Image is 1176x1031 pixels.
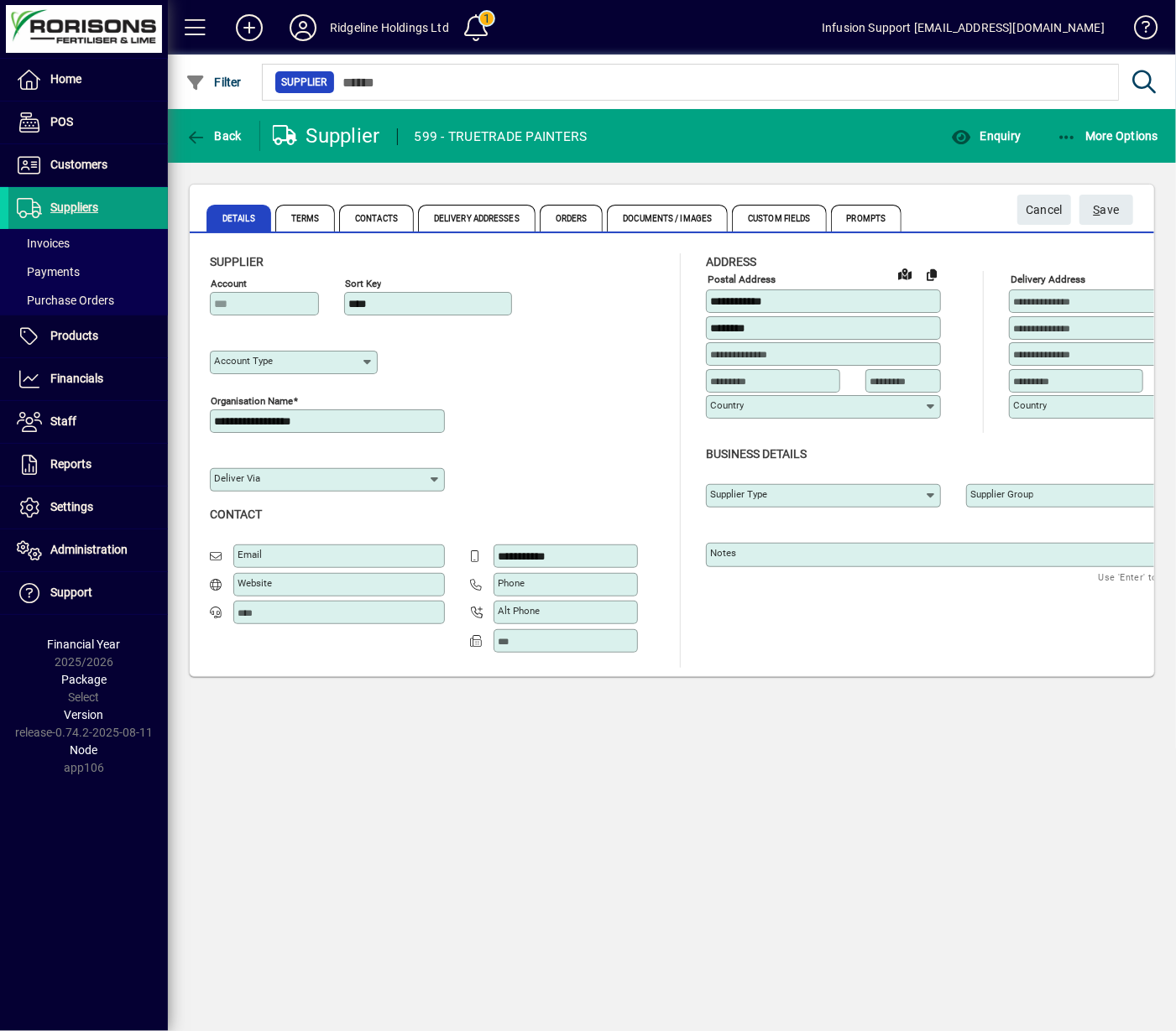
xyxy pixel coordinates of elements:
[947,121,1025,151] button: Enquiry
[8,59,168,101] a: Home
[891,260,918,287] a: View on map
[276,13,330,43] button: Profile
[1121,3,1155,58] a: Knowledge Base
[710,399,744,411] mat-label: Country
[210,255,264,268] span: Supplier
[181,121,246,151] button: Back
[50,200,98,214] span: Suppliers
[8,258,168,286] a: Payments
[339,205,414,232] span: Contacts
[831,205,902,232] span: Prompts
[1094,203,1100,216] span: S
[8,401,168,443] a: Staff
[238,577,272,589] mat-label: Website
[17,294,114,307] span: Purchase Orders
[345,278,381,289] mat-label: Sort key
[8,487,168,529] a: Settings
[1053,121,1163,151] button: More Options
[273,122,380,149] div: Supplier
[181,67,246,97] button: Filter
[1094,196,1120,224] span: ave
[1013,399,1047,411] mat-label: Country
[8,286,168,315] a: Purchase Orders
[822,14,1105,41] div: Infusion Support [EMAIL_ADDRESS][DOMAIN_NAME]
[732,205,826,232] span: Custom Fields
[706,447,807,461] span: Business details
[17,237,70,250] span: Invoices
[50,543,128,556] span: Administration
[211,395,293,407] mat-label: Organisation name
[8,572,168,614] a: Support
[238,549,262,560] mat-label: Email
[8,102,168,143] a: POS
[186,76,242,89] span: Filter
[498,605,540,617] mat-label: Alt Phone
[1026,196,1063,224] span: Cancel
[50,586,92,599] span: Support
[50,115,73,128] span: POS
[168,121,260,151] app-page-header-button: Back
[498,577,525,589] mat-label: Phone
[330,14,449,41] div: Ridgeline Holdings Ltd
[1017,195,1071,225] button: Cancel
[17,265,80,279] span: Payments
[48,638,121,651] span: Financial Year
[50,414,76,428] span: Staff
[710,488,767,500] mat-label: Supplier type
[65,708,104,721] span: Version
[282,74,327,91] span: Supplier
[8,315,168,357] a: Products
[540,205,604,232] span: Orders
[970,488,1033,500] mat-label: Supplier group
[222,13,276,43] button: Add
[8,358,168,400] a: Financials
[415,123,588,150] div: 599 - TRUETRADE PAINTERS
[418,205,536,232] span: Delivery Addresses
[211,278,247,289] mat-label: Account
[214,355,273,367] mat-label: Account Type
[210,508,262,521] span: Contact
[275,205,336,232] span: Terms
[951,129,1021,143] span: Enquiry
[710,547,736,559] mat-label: Notes
[1079,195,1133,225] button: Save
[186,129,242,143] span: Back
[214,472,260,484] mat-label: Deliver via
[918,261,945,288] button: Copy to Delivery address
[607,205,728,232] span: Documents / Images
[8,229,168,258] a: Invoices
[71,743,98,757] span: Node
[8,444,168,486] a: Reports
[50,329,98,342] span: Products
[50,72,81,86] span: Home
[61,673,107,686] span: Package
[1057,129,1159,143] span: More Options
[8,144,168,186] a: Customers
[706,255,756,268] span: Address
[206,205,271,232] span: Details
[50,500,93,513] span: Settings
[50,372,103,385] span: Financials
[50,158,107,171] span: Customers
[8,529,168,571] a: Administration
[50,457,91,471] span: Reports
